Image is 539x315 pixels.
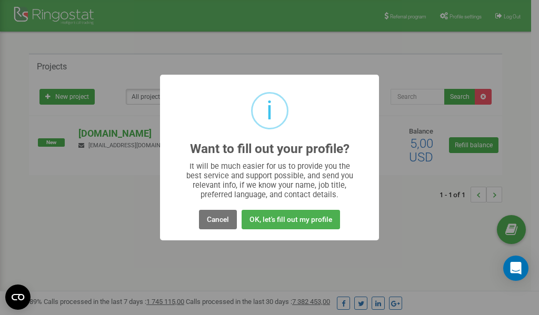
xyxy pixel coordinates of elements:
button: Open CMP widget [5,284,31,310]
div: It will be much easier for us to provide you the best service and support possible, and send you ... [181,161,358,199]
button: Cancel [199,210,237,229]
div: i [266,94,273,128]
button: OK, let's fill out my profile [242,210,340,229]
h2: Want to fill out your profile? [190,142,350,156]
div: Open Intercom Messenger [503,256,528,281]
